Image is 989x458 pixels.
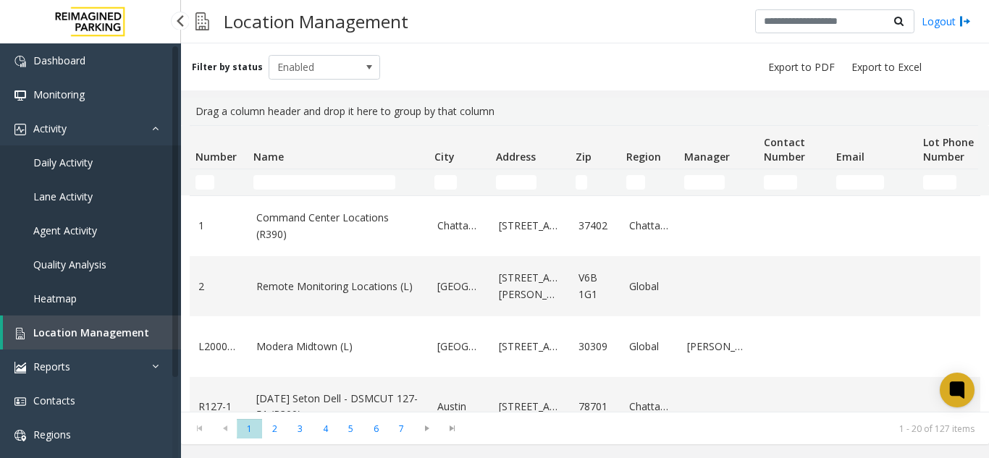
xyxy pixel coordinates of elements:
[313,419,338,438] span: Page 4
[499,218,561,234] a: [STREET_ADDRESS]
[629,218,670,234] a: Chattanooga
[216,4,416,39] h3: Location Management
[578,218,612,234] a: 37402
[14,430,26,441] img: 'icon'
[269,56,358,79] span: Enabled
[684,175,725,190] input: Manager Filter
[14,56,26,67] img: 'icon'
[198,279,239,294] a: 2
[256,279,420,294] a: Remote Monitoring Locations (L)
[959,14,971,29] img: logout
[687,339,749,355] a: [PERSON_NAME]
[629,279,670,294] a: Global
[434,150,455,164] span: City
[923,175,956,190] input: Lot Phone Number Filter
[496,175,536,190] input: Address Filter
[198,399,239,415] a: R127-1
[836,175,884,190] input: Email Filter
[758,169,830,195] td: Contact Number Filter
[626,175,645,190] input: Region Filter
[14,362,26,373] img: 'icon'
[253,175,395,190] input: Name Filter
[442,423,462,434] span: Go to the last page
[287,419,313,438] span: Page 3
[851,60,922,75] span: Export to Excel
[922,14,971,29] a: Logout
[14,90,26,101] img: 'icon'
[499,339,561,355] a: [STREET_ADDRESS]
[923,135,974,164] span: Lot Phone Number
[764,135,805,164] span: Contact Number
[490,169,570,195] td: Address Filter
[830,169,917,195] td: Email Filter
[256,210,420,242] a: Command Center Locations (R390)
[437,218,481,234] a: Chattanooga
[629,399,670,415] a: Chattanooga
[768,60,835,75] span: Export to PDF
[33,224,97,237] span: Agent Activity
[629,339,670,355] a: Global
[192,61,263,74] label: Filter by status
[256,391,420,423] a: [DATE] Seton Dell - DSMCUT 127-51 (R390)
[578,270,612,302] a: V6B 1G1
[14,124,26,135] img: 'icon'
[256,339,420,355] a: Modera Midtown (L)
[389,419,414,438] span: Page 7
[836,150,864,164] span: Email
[764,175,797,190] input: Contact Number Filter
[496,150,536,164] span: Address
[33,326,149,339] span: Location Management
[474,423,975,435] kendo-pager-info: 1 - 20 of 127 items
[762,57,841,77] button: Export to PDF
[33,122,67,135] span: Activity
[198,339,239,355] a: L20000500
[620,169,678,195] td: Region Filter
[437,339,481,355] a: [GEOGRAPHIC_DATA]
[33,360,70,373] span: Reports
[237,419,262,438] span: Page 1
[437,279,481,294] a: [GEOGRAPHIC_DATA]
[262,419,287,438] span: Page 2
[434,175,457,190] input: City Filter
[414,418,439,438] span: Go to the next page
[14,396,26,407] img: 'icon'
[33,156,93,169] span: Daily Activity
[248,169,429,195] td: Name Filter
[684,150,730,164] span: Manager
[846,57,927,77] button: Export to Excel
[417,423,437,434] span: Go to the next page
[195,4,209,39] img: pageIcon
[33,190,93,203] span: Lane Activity
[576,175,587,190] input: Zip Filter
[181,125,989,412] div: Data table
[363,419,389,438] span: Page 6
[499,270,561,302] a: [STREET_ADDRESS][PERSON_NAME]
[626,150,661,164] span: Region
[499,399,561,415] a: [STREET_ADDRESS]
[437,399,481,415] a: Austin
[14,328,26,339] img: 'icon'
[190,169,248,195] td: Number Filter
[439,418,465,438] span: Go to the last page
[190,98,980,125] div: Drag a column header and drop it here to group by that column
[33,428,71,441] span: Regions
[198,218,239,234] a: 1
[195,150,237,164] span: Number
[253,150,284,164] span: Name
[578,339,612,355] a: 30309
[338,419,363,438] span: Page 5
[570,169,620,195] td: Zip Filter
[429,169,490,195] td: City Filter
[578,399,612,415] a: 78701
[576,150,592,164] span: Zip
[195,175,214,190] input: Number Filter
[3,315,181,349] a: Location Management
[33,54,85,67] span: Dashboard
[678,169,758,195] td: Manager Filter
[33,292,77,305] span: Heatmap
[33,258,106,271] span: Quality Analysis
[33,88,85,101] span: Monitoring
[33,394,75,407] span: Contacts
